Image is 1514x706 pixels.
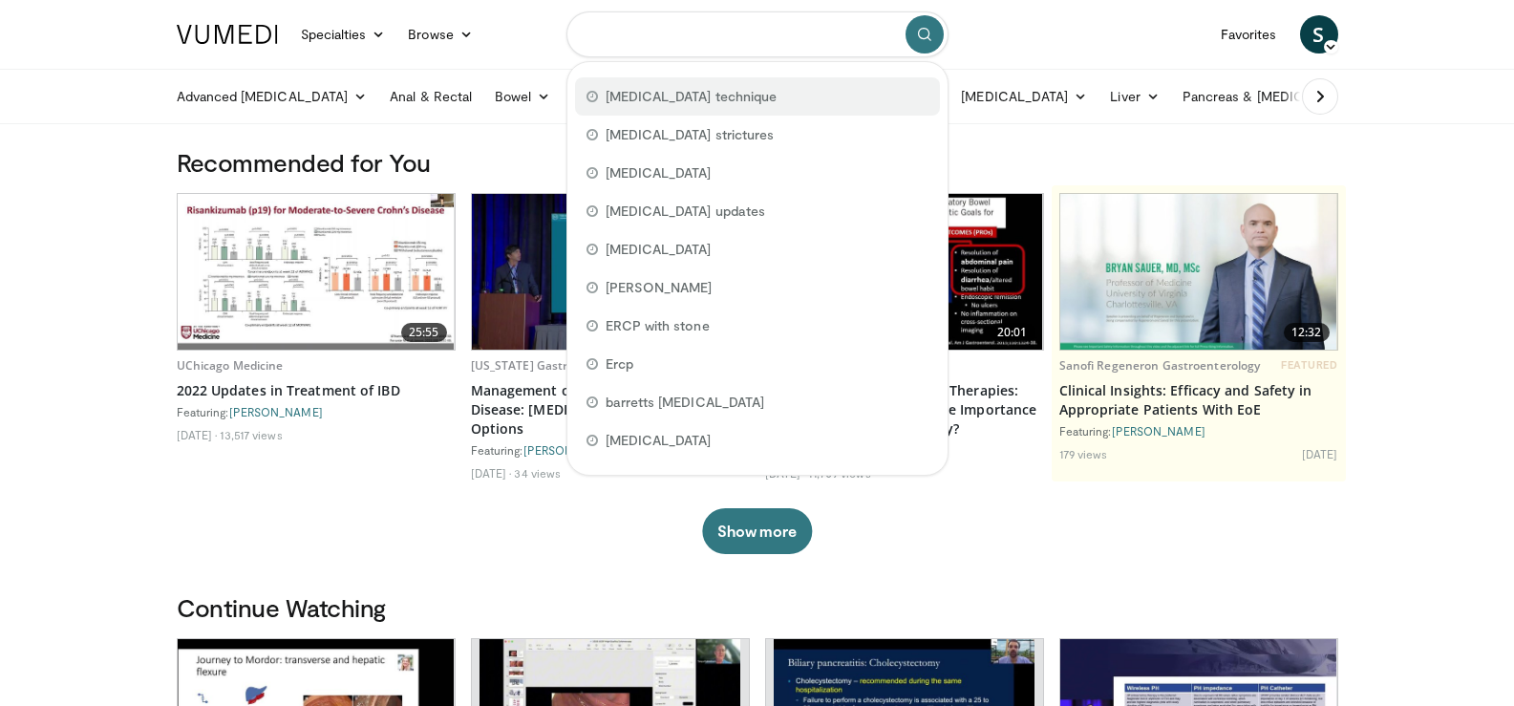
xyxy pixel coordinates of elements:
a: Management of Stricturing Crohn’s Disease: [MEDICAL_DATA] and Surgical Options [471,381,750,439]
span: barretts [MEDICAL_DATA] [606,393,765,412]
a: 2022 Updates in Treatment of IBD [177,381,456,400]
a: 12:32 [1060,194,1337,350]
span: [MEDICAL_DATA] [606,431,712,450]
li: 179 views [1059,446,1108,461]
span: 25:55 [401,323,447,342]
div: Featuring: [471,442,750,458]
span: [MEDICAL_DATA] [606,163,712,182]
a: Specialties [289,15,397,53]
input: Search topics, interventions [566,11,949,57]
span: Ercp [606,354,633,374]
a: Sanofi Regeneron Gastroenterology [1059,357,1261,374]
a: [PERSON_NAME] [523,443,617,457]
div: Featuring: [177,404,456,419]
span: [PERSON_NAME] [606,278,713,297]
img: bf9ce42c-6823-4735-9d6f-bc9dbebbcf2c.png.620x360_q85_upscale.jpg [1060,194,1337,350]
a: Pancreas & [MEDICAL_DATA] [1171,77,1395,116]
a: Liver [1098,77,1170,116]
span: [MEDICAL_DATA] technique [606,87,778,106]
a: [MEDICAL_DATA] [563,77,712,116]
img: 9393c547-9b5d-4ed4-b79d-9c9e6c9be491.620x360_q85_upscale.jpg [178,194,455,350]
a: [MEDICAL_DATA] [949,77,1098,116]
span: [MEDICAL_DATA] updates [606,202,766,221]
a: Anal & Rectal [378,77,483,116]
h3: Continue Watching [177,592,1338,623]
button: Show more [702,508,812,554]
span: FEATURED [1281,358,1337,372]
li: [DATE] [471,465,512,481]
a: S [1300,15,1338,53]
a: [PERSON_NAME] [1112,424,1205,438]
li: [DATE] [177,427,218,442]
a: 23:11 [472,194,749,350]
div: Featuring: [1059,423,1338,439]
span: [MEDICAL_DATA] strictures [606,125,775,144]
a: 25:55 [178,194,455,350]
a: Bowel [483,77,562,116]
img: 027cae8e-a3d5-41b5-8a28-2681fdfa7048.620x360_q85_upscale.jpg [472,194,749,350]
span: ERCP with stone [606,316,710,335]
li: 13,517 views [220,427,282,442]
a: UChicago Medicine [177,357,284,374]
a: Favorites [1209,15,1289,53]
a: Clinical Insights: Efficacy and Safety in Appropriate Patients With EoE [1059,381,1338,419]
a: [PERSON_NAME] [229,405,323,418]
li: [DATE] [1302,446,1338,461]
span: [MEDICAL_DATA] [606,240,712,259]
a: Advanced [MEDICAL_DATA] [165,77,379,116]
a: [US_STATE] Gastroenterologic Society [471,357,681,374]
span: 20:01 [990,323,1035,342]
img: VuMedi Logo [177,25,278,44]
li: 34 views [514,465,561,481]
a: Browse [396,15,484,53]
span: 12:32 [1284,323,1330,342]
h3: Recommended for You [177,147,1338,178]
